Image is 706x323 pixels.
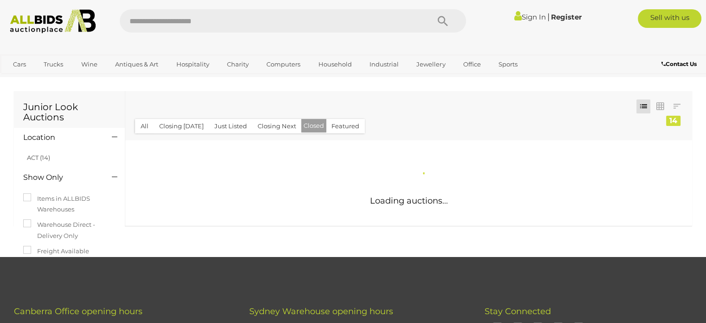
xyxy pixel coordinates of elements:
a: Hospitality [170,57,215,72]
a: Trucks [38,57,69,72]
h4: Location [23,133,98,142]
a: Cars [7,57,32,72]
div: 14 [666,116,680,126]
h1: Junior Look Auctions [23,102,116,122]
b: Contact Us [661,60,697,67]
label: Warehouse Direct - Delivery Only [23,219,116,241]
a: Antiques & Art [109,57,164,72]
a: Register [551,13,581,21]
label: Freight Available [23,246,89,257]
a: Sell with us [638,9,701,28]
button: Closed [301,119,326,132]
span: Sydney Warehouse opening hours [249,306,393,316]
span: | [547,12,549,22]
button: All [135,119,154,133]
span: Stay Connected [485,306,551,316]
a: Wine [75,57,104,72]
a: Charity [221,57,255,72]
label: Items in ALLBIDS Warehouses [23,193,116,215]
a: Computers [260,57,306,72]
span: Canberra Office opening hours [14,306,142,316]
a: Jewellery [410,57,451,72]
a: Office [457,57,487,72]
button: Closing Next [252,119,302,133]
h4: Show Only [23,173,98,182]
a: [GEOGRAPHIC_DATA] [7,72,85,87]
a: ACT (14) [27,154,50,161]
a: Contact Us [661,59,699,69]
img: Allbids.com.au [5,9,101,33]
a: Sports [492,57,524,72]
button: Closing [DATE] [154,119,209,133]
button: Just Listed [209,119,253,133]
button: Search [420,9,466,33]
button: Featured [326,119,365,133]
span: Loading auctions... [370,196,448,206]
a: Sign In [514,13,545,21]
a: Industrial [363,57,405,72]
a: Household [312,57,358,72]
